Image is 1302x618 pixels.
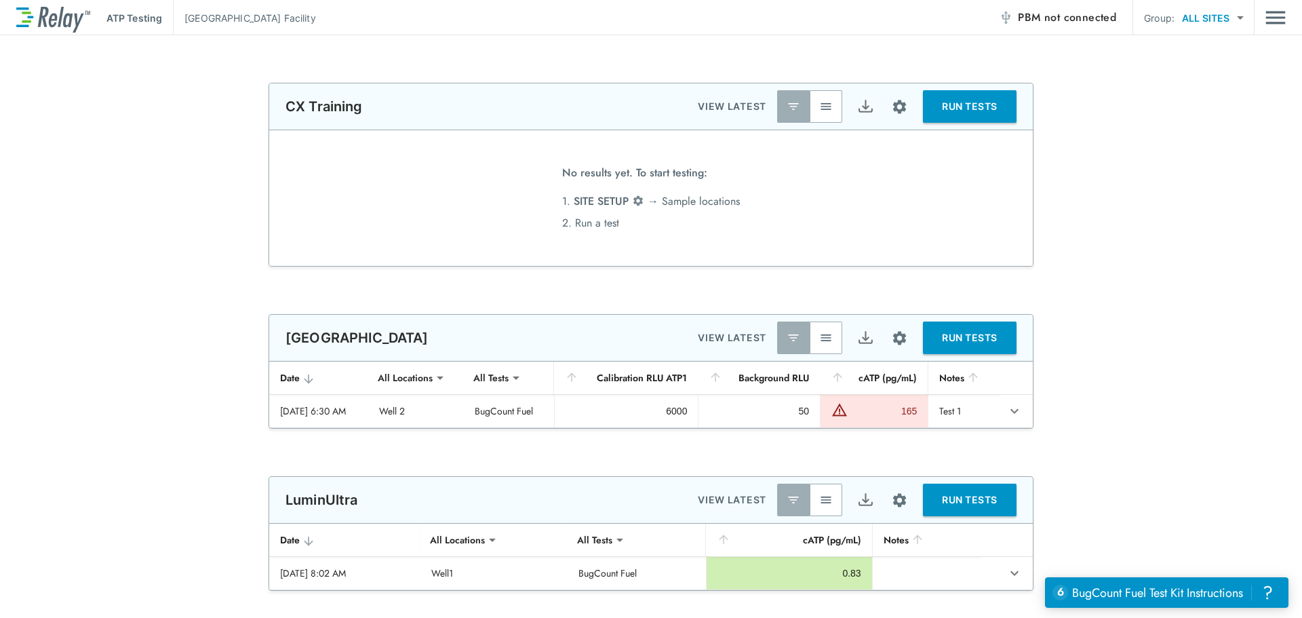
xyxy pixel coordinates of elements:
[851,404,917,418] div: 165
[698,330,766,346] p: VIEW LATEST
[566,404,687,418] div: 6000
[574,193,629,209] span: SITE SETUP
[999,11,1012,24] img: Offline Icon
[285,330,429,346] p: [GEOGRAPHIC_DATA]
[565,370,687,386] div: Calibration RLU ATP1
[819,493,833,507] img: View All
[562,212,740,234] li: 2. Run a test
[464,364,518,391] div: All Tests
[568,557,706,590] td: BugCount Fuel
[1045,577,1288,608] iframe: Resource center
[285,492,358,508] p: LuminUltra
[420,557,568,590] td: Well1
[891,98,908,115] img: Settings Icon
[993,4,1122,31] button: PBM not connected
[16,3,90,33] img: LuminUltra Relay
[882,320,918,356] button: Site setup
[698,98,766,115] p: VIEW LATEST
[106,11,162,25] p: ATP Testing
[923,322,1017,354] button: RUN TESTS
[632,195,644,207] img: Settings Icon
[787,100,800,113] img: Latest
[857,330,874,347] img: Export Icon
[562,191,740,212] li: 1. → Sample locations
[939,370,988,386] div: Notes
[882,482,918,518] button: Site setup
[698,492,766,508] p: VIEW LATEST
[464,395,554,427] td: BugCount Fuel
[1018,8,1116,27] span: PBM
[928,395,999,427] td: Test 1
[923,90,1017,123] button: RUN TESTS
[1265,5,1286,31] button: Main menu
[709,370,809,386] div: Background RLU
[285,98,363,115] p: CX Training
[280,404,357,418] div: [DATE] 6:30 AM
[717,532,861,548] div: cATP (pg/mL)
[717,566,861,580] div: 0.83
[269,362,368,395] th: Date
[831,402,848,418] img: Warning
[562,162,707,191] span: No results yet. To start testing:
[1044,9,1116,25] span: not connected
[368,395,464,427] td: Well 2
[882,89,918,125] button: Site setup
[787,493,800,507] img: Latest
[849,90,882,123] button: Export
[1003,562,1026,585] button: expand row
[269,362,1033,428] table: sticky table
[849,322,882,354] button: Export
[280,566,410,580] div: [DATE] 8:02 AM
[568,526,622,554] div: All Tests
[819,100,833,113] img: View All
[857,492,874,509] img: Export Icon
[420,526,494,554] div: All Locations
[368,364,442,391] div: All Locations
[819,331,833,345] img: View All
[1265,5,1286,31] img: Drawer Icon
[831,370,917,386] div: cATP (pg/mL)
[269,524,1033,590] table: sticky table
[923,484,1017,516] button: RUN TESTS
[849,484,882,516] button: Export
[709,404,809,418] div: 50
[269,524,420,557] th: Date
[184,11,315,25] p: [GEOGRAPHIC_DATA] Facility
[1144,11,1175,25] p: Group:
[891,330,908,347] img: Settings Icon
[787,331,800,345] img: Latest
[857,98,874,115] img: Export Icon
[884,532,970,548] div: Notes
[1003,400,1026,423] button: expand row
[891,492,908,509] img: Settings Icon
